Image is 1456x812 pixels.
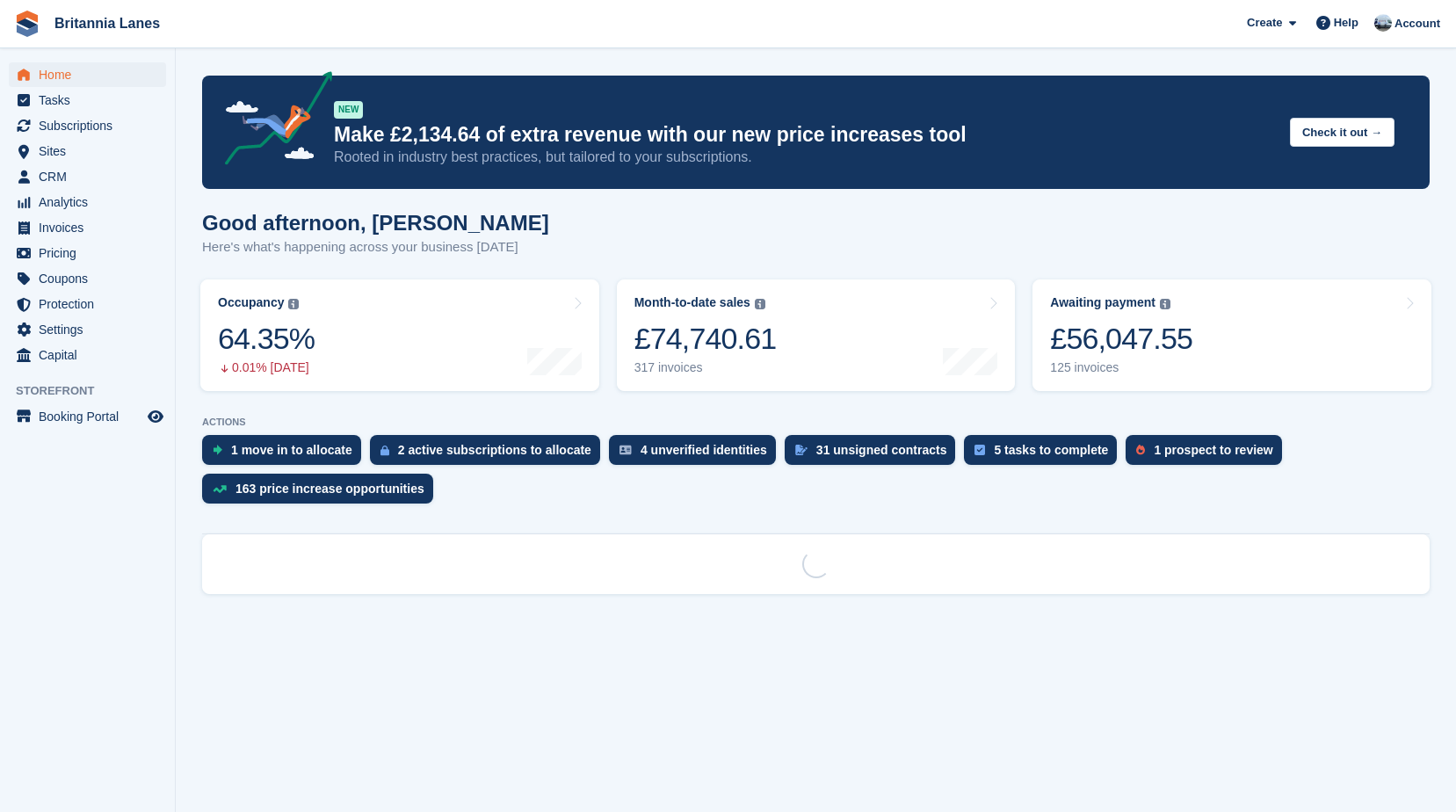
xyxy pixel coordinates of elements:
[1136,445,1145,455] img: prospect-51fa495bee0391a8d652442698ab0144808aea92771e9ea1ae160a38d050c398.svg
[9,343,166,367] a: menu
[202,417,1430,428] p: ACTIONS
[9,317,166,342] a: menu
[39,404,144,429] span: Booking Portal
[39,266,144,291] span: Coupons
[218,295,284,310] div: Occupancy
[334,122,1276,148] p: Make £2,134.64 of extra revenue with our new price increases tool
[9,266,166,291] a: menu
[634,295,750,310] div: Month-to-date sales
[619,445,632,455] img: verify_identity-adf6edd0f0f0b5bbfe63781bf79b02c33cf7c696d77639b501bdc392416b5a36.svg
[213,485,227,493] img: price_increase_opportunities-93ffe204e8149a01c8c9dc8f82e8f89637d9d84a8eef4429ea346261dce0b2c0.svg
[334,148,1276,167] p: Rooted in industry best practices, but tailored to your subscriptions.
[288,299,299,309] img: icon-info-grey-7440780725fd019a000dd9b08b2336e03edf1995a4989e88bcd33f0948082b44.svg
[39,241,144,265] span: Pricing
[202,435,370,474] a: 1 move in to allocate
[39,88,144,112] span: Tasks
[235,482,424,496] div: 163 price increase opportunities
[634,321,777,357] div: £74,740.61
[609,435,785,474] a: 4 unverified identities
[39,139,144,163] span: Sites
[231,443,352,457] div: 1 move in to allocate
[1160,299,1170,309] img: icon-info-grey-7440780725fd019a000dd9b08b2336e03edf1995a4989e88bcd33f0948082b44.svg
[1050,360,1192,375] div: 125 invoices
[47,9,167,38] a: Britannia Lanes
[1154,443,1272,457] div: 1 prospect to review
[994,443,1108,457] div: 5 tasks to complete
[39,190,144,214] span: Analytics
[9,292,166,316] a: menu
[370,435,609,474] a: 2 active subscriptions to allocate
[1394,15,1440,33] span: Account
[202,237,549,257] p: Here's what's happening across your business [DATE]
[1290,118,1394,147] button: Check it out →
[9,113,166,138] a: menu
[641,443,767,457] div: 4 unverified identities
[617,279,1016,391] a: Month-to-date sales £74,740.61 317 invoices
[9,241,166,265] a: menu
[39,164,144,189] span: CRM
[795,445,808,455] img: contract_signature_icon-13c848040528278c33f63329250d36e43548de30e8caae1d1a13099fd9432cc5.svg
[218,360,315,375] div: 0.01% [DATE]
[39,343,144,367] span: Capital
[9,88,166,112] a: menu
[202,211,549,235] h1: Good afternoon, [PERSON_NAME]
[39,292,144,316] span: Protection
[200,279,599,391] a: Occupancy 64.35% 0.01% [DATE]
[1247,14,1282,32] span: Create
[1050,321,1192,357] div: £56,047.55
[1032,279,1431,391] a: Awaiting payment £56,047.55 125 invoices
[9,190,166,214] a: menu
[755,299,765,309] img: icon-info-grey-7440780725fd019a000dd9b08b2336e03edf1995a4989e88bcd33f0948082b44.svg
[380,445,389,456] img: active_subscription_to_allocate_icon-d502201f5373d7db506a760aba3b589e785aa758c864c3986d89f69b8ff3...
[9,139,166,163] a: menu
[39,317,144,342] span: Settings
[39,113,144,138] span: Subscriptions
[1374,14,1392,32] img: John Millership
[210,71,333,171] img: price-adjustments-announcement-icon-8257ccfd72463d97f412b2fc003d46551f7dbcb40ab6d574587a9cd5c0d94...
[974,445,985,455] img: task-75834270c22a3079a89374b754ae025e5fb1db73e45f91037f5363f120a921f8.svg
[9,215,166,240] a: menu
[9,404,166,429] a: menu
[816,443,947,457] div: 31 unsigned contracts
[398,443,591,457] div: 2 active subscriptions to allocate
[213,445,222,455] img: move_ins_to_allocate_icon-fdf77a2bb77ea45bf5b3d319d69a93e2d87916cf1d5bf7949dd705db3b84f3ca.svg
[218,321,315,357] div: 64.35%
[1126,435,1290,474] a: 1 prospect to review
[16,382,175,400] span: Storefront
[39,62,144,87] span: Home
[334,101,363,119] div: NEW
[964,435,1126,474] a: 5 tasks to complete
[202,474,442,512] a: 163 price increase opportunities
[634,360,777,375] div: 317 invoices
[145,406,166,427] a: Preview store
[9,164,166,189] a: menu
[1334,14,1358,32] span: Help
[785,435,965,474] a: 31 unsigned contracts
[1050,295,1155,310] div: Awaiting payment
[9,62,166,87] a: menu
[39,215,144,240] span: Invoices
[14,11,40,37] img: stora-icon-8386f47178a22dfd0bd8f6a31ec36ba5ce8667c1dd55bd0f319d3a0aa187defe.svg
